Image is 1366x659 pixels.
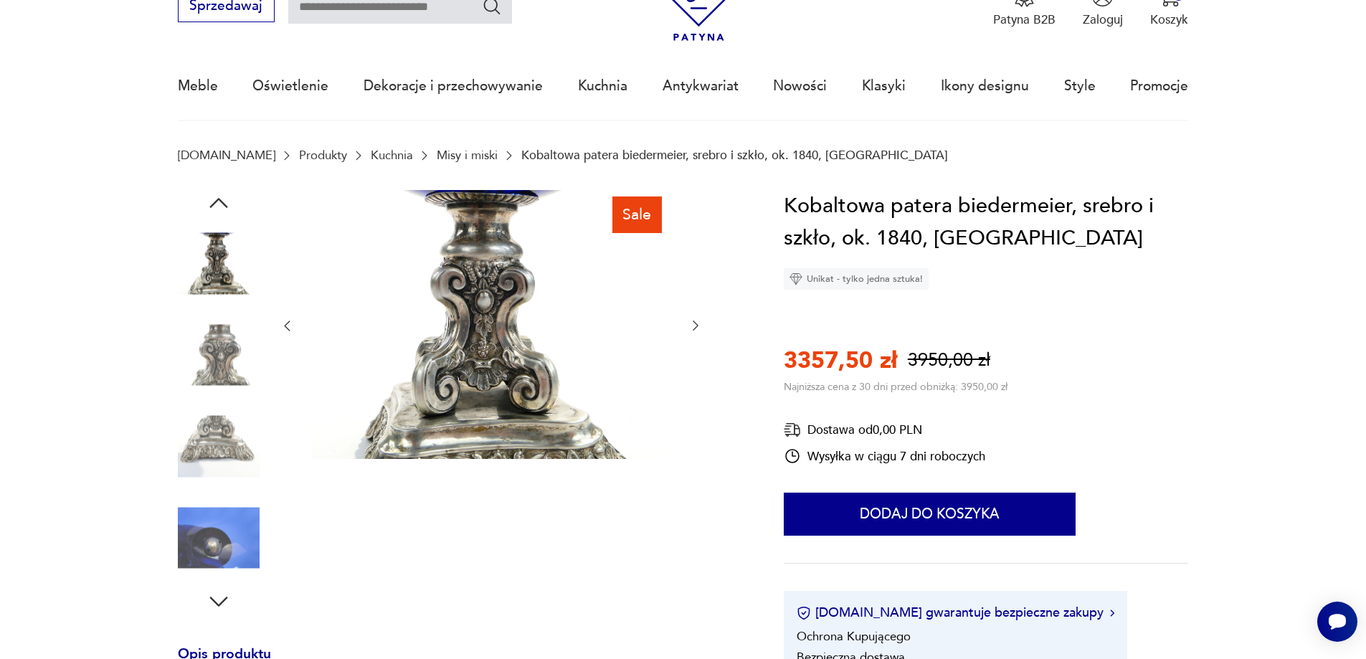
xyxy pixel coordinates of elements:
[784,493,1076,536] button: Dodaj do koszyka
[178,148,275,162] a: [DOMAIN_NAME]
[784,421,801,439] img: Ikona dostawy
[784,380,1007,394] p: Najniższa cena z 30 dni przed obniżką: 3950,00 zł
[437,148,498,162] a: Misy i miski
[784,190,1188,255] h1: Kobaltowa patera biedermeier, srebro i szkło, ok. 1840, [GEOGRAPHIC_DATA]
[371,148,413,162] a: Kuchnia
[663,53,739,119] a: Antykwariat
[797,628,911,645] li: Ochrona Kupującego
[312,190,671,460] img: Zdjęcie produktu Kobaltowa patera biedermeier, srebro i szkło, ok. 1840, Austria
[1110,610,1114,617] img: Ikona strzałki w prawo
[612,196,662,232] div: Sale
[1083,11,1123,28] p: Zaloguj
[993,11,1056,28] p: Patyna B2B
[784,421,985,439] div: Dostawa od 0,00 PLN
[1130,53,1188,119] a: Promocje
[1317,602,1357,642] iframe: Smartsupp widget button
[299,148,347,162] a: Produkty
[784,268,929,290] div: Unikat - tylko jedna sztuka!
[1150,11,1188,28] p: Koszyk
[178,314,260,396] img: Zdjęcie produktu Kobaltowa patera biedermeier, srebro i szkło, ok. 1840, Austria
[797,606,811,620] img: Ikona certyfikatu
[178,406,260,488] img: Zdjęcie produktu Kobaltowa patera biedermeier, srebro i szkło, ok. 1840, Austria
[797,604,1114,622] button: [DOMAIN_NAME] gwarantuje bezpieczne zakupy
[252,53,328,119] a: Oświetlenie
[578,53,627,119] a: Kuchnia
[784,447,985,465] div: Wysyłka w ciągu 7 dni roboczych
[178,1,275,13] a: Sprzedawaj
[862,53,906,119] a: Klasyki
[178,53,218,119] a: Meble
[364,53,543,119] a: Dekoracje i przechowywanie
[908,348,990,373] p: 3950,00 zł
[773,53,827,119] a: Nowości
[178,223,260,305] img: Zdjęcie produktu Kobaltowa patera biedermeier, srebro i szkło, ok. 1840, Austria
[941,53,1029,119] a: Ikony designu
[784,345,897,376] p: 3357,50 zł
[178,497,260,579] img: Zdjęcie produktu Kobaltowa patera biedermeier, srebro i szkło, ok. 1840, Austria
[1064,53,1096,119] a: Style
[521,148,948,162] p: Kobaltowa patera biedermeier, srebro i szkło, ok. 1840, [GEOGRAPHIC_DATA]
[789,272,802,285] img: Ikona diamentu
